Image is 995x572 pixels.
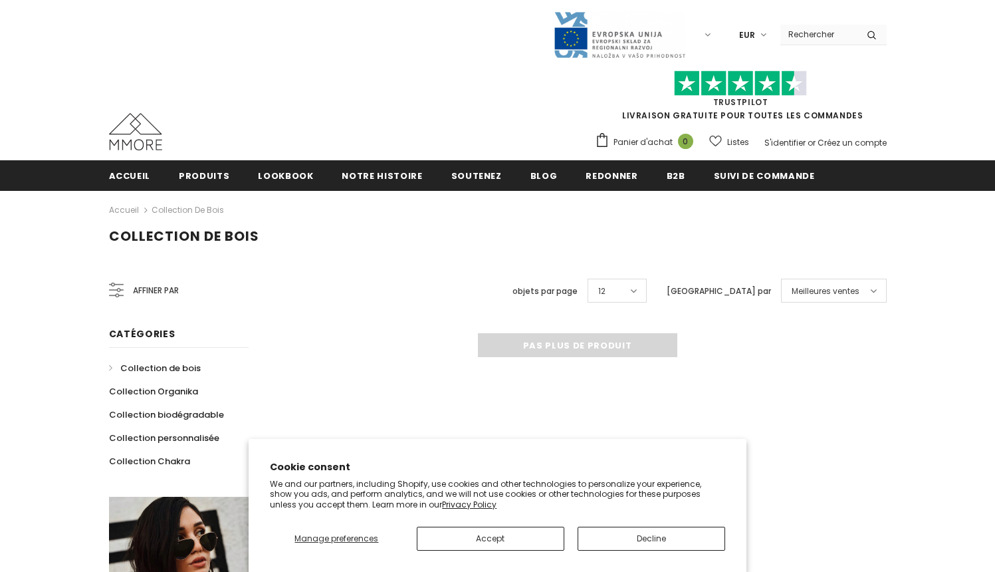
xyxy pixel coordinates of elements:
[442,499,497,510] a: Privacy Policy
[109,403,224,426] a: Collection biodégradable
[780,25,857,44] input: Search Site
[109,227,259,245] span: Collection de bois
[109,160,151,190] a: Accueil
[109,408,224,421] span: Collection biodégradable
[530,170,558,182] span: Blog
[667,285,771,298] label: [GEOGRAPHIC_DATA] par
[553,29,686,40] a: Javni Razpis
[109,385,198,398] span: Collection Organika
[598,285,606,298] span: 12
[109,380,198,403] a: Collection Organika
[739,29,755,42] span: EUR
[714,170,815,182] span: Suivi de commande
[713,96,768,108] a: TrustPilot
[808,137,816,148] span: or
[714,160,815,190] a: Suivi de commande
[578,527,725,551] button: Decline
[109,327,175,341] span: Catégories
[258,160,313,190] a: Lookbook
[613,136,673,149] span: Panier d'achat
[109,357,201,380] a: Collection de bois
[818,137,887,148] a: Créez un compte
[674,71,807,96] img: Faites confiance aux étoiles pilotes
[179,170,229,182] span: Produits
[595,76,887,121] span: LIVRAISON GRATUITE POUR TOUTES LES COMMANDES
[727,136,749,149] span: Listes
[270,460,725,474] h2: Cookie consent
[109,455,190,468] span: Collection Chakra
[595,132,700,152] a: Panier d'achat 0
[553,11,686,59] img: Javni Razpis
[678,134,693,149] span: 0
[109,426,219,450] a: Collection personnalisée
[764,137,806,148] a: S'identifier
[152,204,224,215] a: Collection de bois
[667,160,685,190] a: B2B
[120,362,201,374] span: Collection de bois
[109,450,190,473] a: Collection Chakra
[586,160,637,190] a: Redonner
[792,285,859,298] span: Meilleures ventes
[109,202,139,218] a: Accueil
[270,527,403,551] button: Manage preferences
[109,113,162,150] img: Cas MMORE
[179,160,229,190] a: Produits
[342,170,422,182] span: Notre histoire
[451,170,502,182] span: soutenez
[417,527,564,551] button: Accept
[667,170,685,182] span: B2B
[512,285,578,298] label: objets par page
[109,170,151,182] span: Accueil
[270,479,725,510] p: We and our partners, including Shopify, use cookies and other technologies to personalize your ex...
[294,533,378,544] span: Manage preferences
[133,283,179,298] span: Affiner par
[709,130,749,154] a: Listes
[342,160,422,190] a: Notre histoire
[586,170,637,182] span: Redonner
[451,160,502,190] a: soutenez
[109,432,219,444] span: Collection personnalisée
[530,160,558,190] a: Blog
[258,170,313,182] span: Lookbook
